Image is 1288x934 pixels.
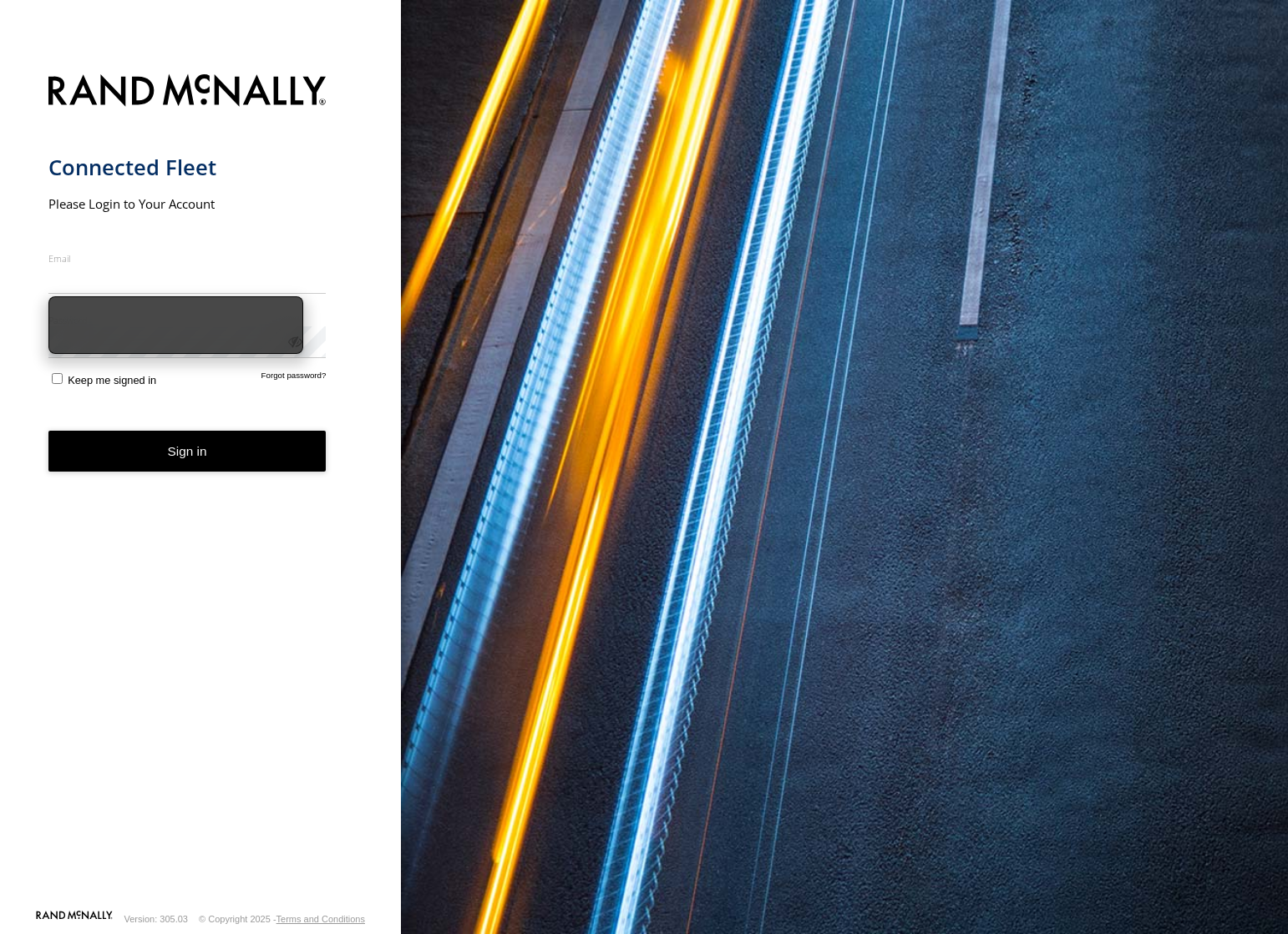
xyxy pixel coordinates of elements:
[48,154,327,181] h1: Connected Fleet
[48,431,327,472] button: Sign in
[48,252,327,265] label: Email
[68,374,156,386] span: Keep me signed in
[52,373,63,384] input: Keep me signed in
[48,195,327,212] h2: Please Login to Your Account
[199,914,365,924] div: © Copyright 2025 -
[36,911,113,927] a: Visit our Website
[48,71,327,114] img: Rand McNally
[124,914,188,924] div: Version: 305.03
[261,371,327,386] a: Forgot password?
[48,64,353,909] form: main
[276,914,365,924] a: Terms and Conditions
